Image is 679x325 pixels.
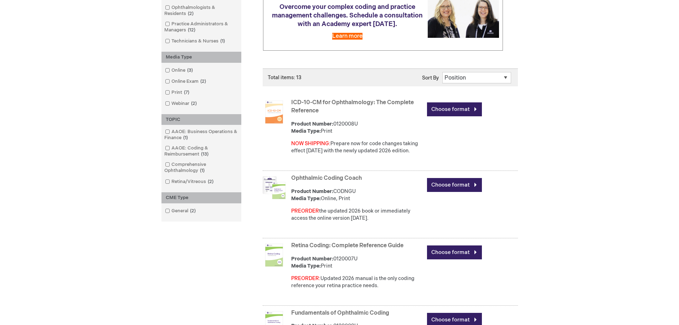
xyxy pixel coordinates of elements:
[163,145,240,158] a: AAOE: Coding & Reimbursement13
[199,151,210,157] span: 13
[332,33,362,40] a: Learn more
[291,140,423,154] div: Prepare now for code changes taking effect [DATE] with the newly updated 2026 edition.
[291,208,319,214] font: PREORDER
[163,128,240,141] a: AAOE: Business Operations & Finance1
[182,90,191,95] span: 7
[291,188,423,202] div: CODNGU Online, Print
[186,27,197,33] span: 12
[291,263,321,269] strong: Media Type:
[291,255,423,270] div: 0120007U Print
[186,11,195,16] span: 2
[163,178,216,185] a: Retina/Vitreous2
[291,175,362,182] a: Ophthalmic Coding Coach
[291,128,321,134] strong: Media Type:
[199,78,208,84] span: 2
[163,89,192,96] a: Print7
[268,75,302,81] span: Total items: 13
[185,67,195,73] span: 3
[163,21,240,34] a: Practice Administrators & Managers12
[291,121,423,135] div: 0120008U Print
[291,310,389,316] a: Fundamentals of Ophthalmic Coding
[291,208,423,222] div: the updated 2026 book or immediately access the online version [DATE].
[291,99,414,114] a: ICD-10-CM for Ophthalmology: The Complete Reference
[163,208,199,214] a: General2
[291,195,321,202] strong: Media Type:
[263,176,286,199] img: Ophthalmic Coding Coach
[427,245,482,259] a: Choose format
[291,141,330,147] font: NOW SHIPPING:
[163,78,209,85] a: Online Exam2
[161,114,241,125] div: TOPIC
[291,121,333,127] strong: Product Number:
[181,135,190,141] span: 1
[163,4,240,17] a: Ophthalmologists & Residents2
[263,244,286,266] img: Retina Coding: Complete Reference Guide
[272,3,423,28] span: Overcome your complex coding and practice management challenges. Schedule a consultation with an ...
[291,275,423,289] p: Updated 2026 manual is the only coding reference your retina practice needs.
[206,179,215,184] span: 2
[263,101,286,123] img: ICD-10-CM for Ophthalmology: The Complete Reference
[291,188,333,194] strong: Product Number:
[291,242,403,249] a: Retina Coding: Complete Reference Guide
[189,101,199,106] span: 2
[163,67,196,74] a: Online3
[291,275,320,281] font: PREORDER:
[163,161,240,174] a: Comprehensive Ophthalmology1
[218,38,227,44] span: 1
[422,75,439,81] label: Sort By
[163,38,228,45] a: Technicians & Nurses1
[198,168,206,173] span: 1
[161,192,241,203] div: CME Type
[188,208,197,214] span: 2
[427,102,482,116] a: Choose format
[161,52,241,63] div: Media Type
[163,100,200,107] a: Webinar2
[291,256,333,262] strong: Product Number:
[427,178,482,192] a: Choose format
